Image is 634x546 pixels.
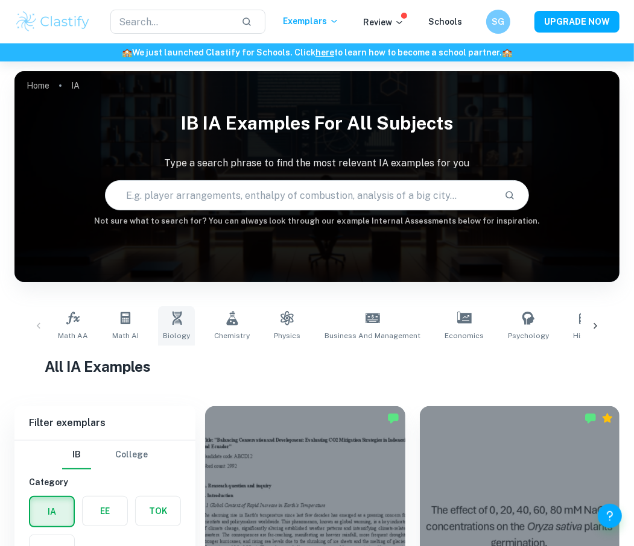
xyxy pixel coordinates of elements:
h6: We just launched Clastify for Schools. Click to learn how to become a school partner. [2,46,632,59]
a: Home [27,77,49,94]
span: Math AI [112,330,139,341]
h6: SG [492,15,506,28]
h6: Not sure what to search for? You can always look through our example Internal Assessments below f... [14,215,620,227]
button: SG [486,10,510,34]
p: Review [363,16,404,29]
p: Exemplars [283,14,339,28]
span: 🏫 [122,48,132,57]
a: here [315,48,334,57]
p: IA [71,79,80,92]
img: Clastify logo [14,10,91,34]
a: Schools [428,17,462,27]
input: E.g. player arrangements, enthalpy of combustion, analysis of a big city... [106,178,494,212]
button: College [115,441,148,469]
span: Math AA [58,330,88,341]
button: EE [83,497,127,526]
span: Psychology [508,330,549,341]
span: Economics [445,330,484,341]
button: TOK [136,497,180,526]
h6: Category [29,475,181,489]
div: Filter type choice [62,441,148,469]
div: Premium [601,412,613,424]
button: Search [499,185,520,206]
button: IB [62,441,91,469]
button: UPGRADE NOW [534,11,620,33]
span: Business and Management [325,330,420,341]
button: IA [30,497,74,526]
span: Chemistry [214,330,250,341]
img: Marked [387,412,399,424]
h1: IB IA examples for all subjects [14,105,620,142]
span: 🏫 [502,48,512,57]
img: Marked [585,412,597,424]
h6: Filter exemplars [14,406,195,440]
span: Biology [163,330,190,341]
input: Search... [110,10,232,34]
span: Physics [274,330,300,341]
h1: All IA Examples [45,356,589,377]
span: History [573,330,599,341]
p: Type a search phrase to find the most relevant IA examples for you [14,156,620,171]
button: Help and Feedback [598,504,622,528]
